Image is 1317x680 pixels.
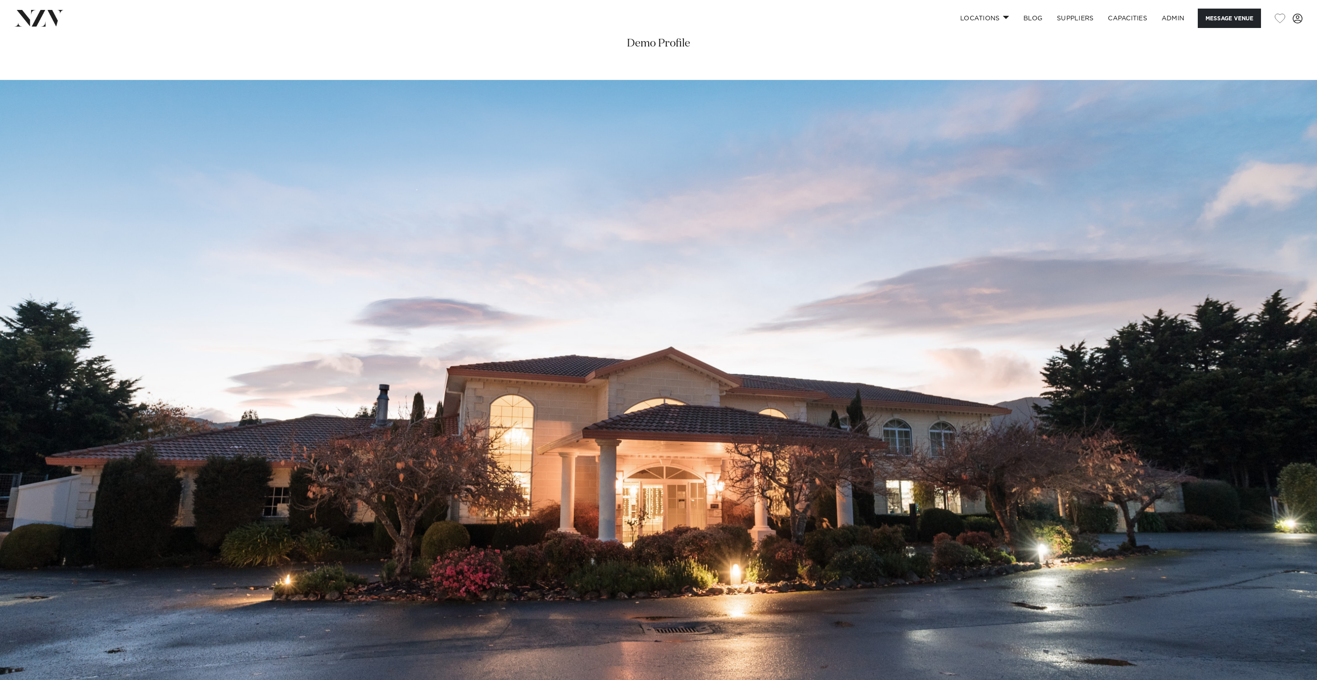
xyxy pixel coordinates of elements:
[1050,9,1101,28] a: SUPPLIERS
[14,10,64,26] img: nzv-logo.png
[1198,9,1261,28] button: Message Venue
[1016,9,1050,28] a: BLOG
[1101,9,1154,28] a: Capacities
[953,9,1016,28] a: Locations
[1154,9,1191,28] a: ADMIN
